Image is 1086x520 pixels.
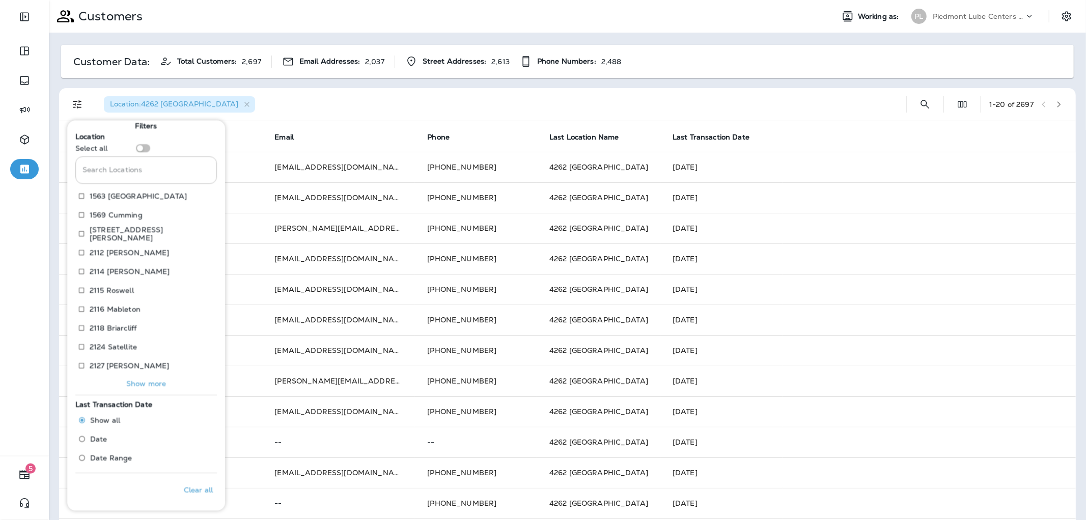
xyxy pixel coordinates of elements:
td: [PERSON_NAME] [59,305,262,335]
span: 4262 [GEOGRAPHIC_DATA] [549,193,648,202]
button: Clear all [180,477,217,503]
td: [PERSON_NAME] [59,182,262,213]
p: Customers [74,9,143,24]
td: [DATE] [660,335,1076,366]
span: Street Addresses: [423,57,486,66]
span: Last Transaction Date [673,132,763,142]
td: [PHONE_NUMBER] [415,152,537,182]
td: [DATE] [660,152,1076,182]
p: Clear all [184,486,213,494]
td: [EMAIL_ADDRESS][DOMAIN_NAME] [262,457,415,488]
td: [PERSON_NAME] [59,366,262,396]
span: Email [274,132,307,142]
p: 2115 Roswell [90,286,134,294]
span: Last Transaction Date [75,400,152,409]
td: [PERSON_NAME] [59,152,262,182]
p: 2116 Mableton [90,305,141,313]
td: [PERSON_NAME] [59,213,262,243]
span: Date [90,435,107,443]
span: Email Addresses: [299,57,360,66]
p: Select all [75,145,107,153]
td: [PERSON_NAME] [59,243,262,274]
td: [DATE] [660,488,1076,518]
p: Piedmont Lube Centers LLC [933,12,1024,20]
p: 2112 [PERSON_NAME] [90,249,170,257]
button: Filters [67,94,88,115]
span: Phone [427,133,450,142]
span: 4262 [GEOGRAPHIC_DATA] [549,376,648,386]
span: 4262 [GEOGRAPHIC_DATA] [549,162,648,172]
button: Settings [1057,7,1076,25]
span: Email [274,133,294,142]
td: [DATE] [660,305,1076,335]
span: 4262 [GEOGRAPHIC_DATA] [549,346,648,355]
td: [DATE] [660,213,1076,243]
span: 4262 [GEOGRAPHIC_DATA] [549,224,648,233]
p: 2,613 [491,58,510,66]
td: [PHONE_NUMBER] [415,243,537,274]
span: Last Location Name [549,132,632,142]
td: [PERSON_NAME] [59,457,262,488]
td: [DATE] [660,182,1076,213]
span: Last Location Name [549,133,619,142]
td: [PERSON_NAME] [59,335,262,366]
td: [PHONE_NUMBER] [415,335,537,366]
p: 2,488 [601,58,622,66]
td: [PHONE_NUMBER] [415,305,537,335]
td: [PERSON_NAME][EMAIL_ADDRESS][DOMAIN_NAME] [262,366,415,396]
p: Show more [126,379,166,388]
td: [PHONE_NUMBER] [415,274,537,305]
span: 4262 [GEOGRAPHIC_DATA] [549,407,648,416]
td: [DATE] [660,457,1076,488]
span: 4262 [GEOGRAPHIC_DATA] [549,254,648,263]
p: 2124 Satellite [90,343,137,351]
button: Edit Fields [952,94,972,115]
td: [PERSON_NAME] [59,427,262,457]
p: 2127 [PERSON_NAME] [90,362,170,370]
td: [DATE] [660,274,1076,305]
p: -- [427,438,525,446]
td: [PERSON_NAME] [59,274,262,305]
td: [EMAIL_ADDRESS][DOMAIN_NAME] [262,274,415,305]
div: PL [911,9,927,24]
span: 4262 [GEOGRAPHIC_DATA] [549,499,648,508]
td: [EMAIL_ADDRESS][DOMAIN_NAME] [262,182,415,213]
p: Customer Data: [73,58,150,66]
td: [DATE] [660,427,1076,457]
span: Location : 4262 [GEOGRAPHIC_DATA] [110,99,238,108]
button: Show more [75,376,217,391]
td: [EMAIL_ADDRESS][DOMAIN_NAME] [262,396,415,427]
button: 5 [10,464,39,485]
p: 2,697 [242,58,261,66]
span: Location [75,132,105,142]
td: [EMAIL_ADDRESS][DOMAIN_NAME] [262,243,415,274]
button: Search Customers [915,94,935,115]
span: Filters [135,122,157,130]
td: [PERSON_NAME] [59,396,262,427]
span: Phone [427,132,463,142]
td: [PHONE_NUMBER] [415,457,537,488]
p: 1569 Cumming [90,211,143,219]
p: 2,037 [365,58,384,66]
span: 4262 [GEOGRAPHIC_DATA] [549,285,648,294]
td: [EMAIL_ADDRESS][DOMAIN_NAME] [262,335,415,366]
td: [PHONE_NUMBER] [415,488,537,518]
span: 5 [25,463,36,474]
p: [STREET_ADDRESS][PERSON_NAME] [90,226,209,242]
div: 1 - 20 of 2697 [989,100,1034,108]
button: Expand Sidebar [10,7,39,27]
span: 4262 [GEOGRAPHIC_DATA] [549,437,648,447]
div: Filters [67,114,225,510]
td: [PERSON_NAME][EMAIL_ADDRESS][PERSON_NAME][DOMAIN_NAME] [262,213,415,243]
td: [PHONE_NUMBER] [415,213,537,243]
span: Total Customers: [177,57,237,66]
td: [PHONE_NUMBER] [415,366,537,396]
p: 2118 Briarcliff [90,324,136,332]
p: -- [274,438,403,446]
span: 4262 [GEOGRAPHIC_DATA] [549,315,648,324]
span: Working as: [858,12,901,21]
td: [DATE] [660,396,1076,427]
p: 2114 [PERSON_NAME] [90,267,170,276]
p: 1563 [GEOGRAPHIC_DATA] [90,192,187,200]
span: 4262 [GEOGRAPHIC_DATA] [549,468,648,477]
